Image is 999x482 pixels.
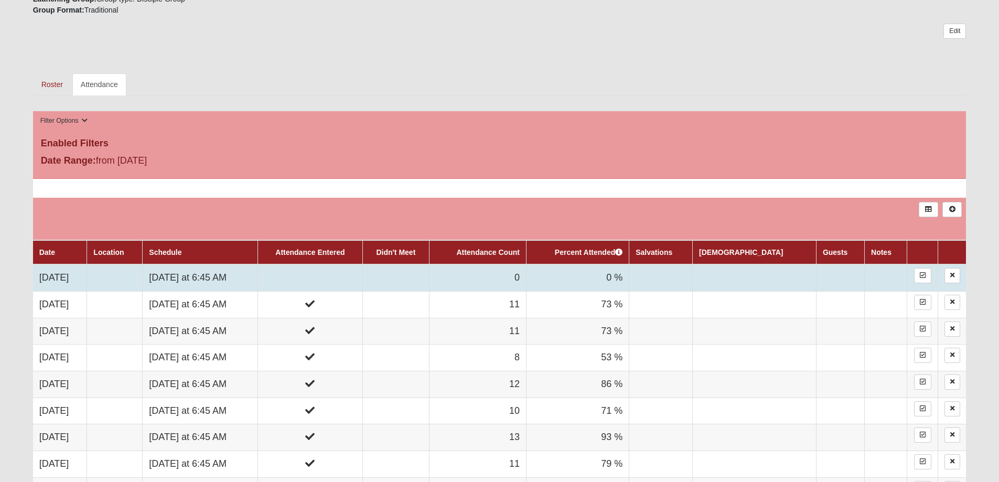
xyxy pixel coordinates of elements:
[944,348,960,363] a: Delete
[944,374,960,390] a: Delete
[41,154,96,168] label: Date Range:
[816,240,864,264] th: Guests
[33,264,87,291] td: [DATE]
[376,248,415,256] a: Didn't Meet
[944,268,960,283] a: Delete
[693,240,817,264] th: [DEMOGRAPHIC_DATA]
[33,291,87,318] td: [DATE]
[429,345,526,371] td: 8
[429,291,526,318] td: 11
[143,451,258,478] td: [DATE] at 6:45 AM
[871,248,891,256] a: Notes
[33,345,87,371] td: [DATE]
[914,322,931,337] a: Enter Attendance
[555,248,622,256] a: Percent Attended
[33,73,71,95] a: Roster
[33,154,344,170] div: from [DATE]
[526,318,629,345] td: 73 %
[429,318,526,345] td: 11
[914,268,931,283] a: Enter Attendance
[429,398,526,424] td: 10
[914,401,931,416] a: Enter Attendance
[914,427,931,443] a: Enter Attendance
[526,291,629,318] td: 73 %
[143,371,258,398] td: [DATE] at 6:45 AM
[33,318,87,345] td: [DATE]
[526,451,629,478] td: 79 %
[143,318,258,345] td: [DATE] at 6:45 AM
[429,424,526,451] td: 13
[429,451,526,478] td: 11
[72,73,126,95] a: Attendance
[33,398,87,424] td: [DATE]
[919,202,938,217] a: Export to Excel
[526,345,629,371] td: 53 %
[33,6,84,14] strong: Group Format:
[275,248,345,256] a: Attendance Entered
[429,264,526,291] td: 0
[33,371,87,398] td: [DATE]
[143,398,258,424] td: [DATE] at 6:45 AM
[456,248,520,256] a: Attendance Count
[914,454,931,469] a: Enter Attendance
[944,401,960,416] a: Delete
[37,115,91,126] button: Filter Options
[914,348,931,363] a: Enter Attendance
[944,295,960,310] a: Delete
[526,264,629,291] td: 0 %
[33,424,87,451] td: [DATE]
[944,454,960,469] a: Delete
[143,264,258,291] td: [DATE] at 6:45 AM
[526,398,629,424] td: 71 %
[429,371,526,398] td: 12
[143,424,258,451] td: [DATE] at 6:45 AM
[526,371,629,398] td: 86 %
[143,345,258,371] td: [DATE] at 6:45 AM
[149,248,181,256] a: Schedule
[143,291,258,318] td: [DATE] at 6:45 AM
[526,424,629,451] td: 93 %
[944,322,960,337] a: Delete
[39,248,55,256] a: Date
[914,295,931,310] a: Enter Attendance
[629,240,693,264] th: Salvations
[93,248,124,256] a: Location
[944,427,960,443] a: Delete
[914,374,931,390] a: Enter Attendance
[943,24,966,39] a: Edit
[41,138,959,149] h4: Enabled Filters
[33,451,87,478] td: [DATE]
[942,202,962,217] a: Alt+N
